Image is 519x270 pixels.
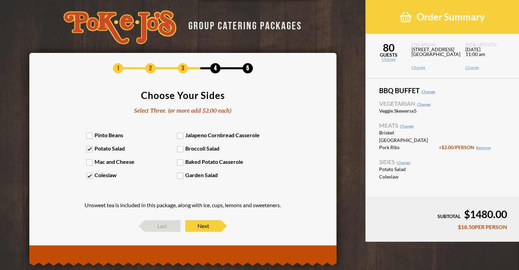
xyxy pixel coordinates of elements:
[421,89,435,94] a: Change
[183,18,302,31] div: GROUP CATERING PACKAGES
[397,160,410,165] a: Change
[86,132,177,138] label: Pinto Beans
[145,220,181,232] span: Last
[400,124,414,129] a: Change
[86,158,177,165] label: Mac and Cheese
[85,202,281,208] p: Unsweet tea is included in this package, along with ice, cups, lemons and sweeteners.
[145,63,156,73] span: 2
[417,102,431,107] a: Change
[365,53,412,57] span: GUESTS
[210,63,220,73] span: 4
[379,130,439,135] span: Brisket
[113,63,123,73] span: 1
[377,209,507,219] div: $1480.00
[439,144,491,150] span: +$2.00 /PERSON
[465,47,511,66] span: [DATE] 11:00 am
[365,42,412,53] span: 80
[365,57,412,61] a: Change
[185,220,221,232] span: Next
[412,47,457,66] span: [STREET_ADDRESS] [GEOGRAPHIC_DATA]
[412,42,457,47] span: LOCATION:
[379,101,505,106] span: Vegetarian
[178,63,188,73] span: 3
[379,159,505,165] span: Sides
[379,167,439,172] span: Potato Salad
[141,90,225,100] div: Choose Your Sides
[177,172,268,178] label: Garden Salad
[437,213,461,219] span: SUBTOTAL
[465,42,511,47] span: PICK UP DATE:
[86,172,177,178] label: Coleslaw
[377,224,507,230] div: $18.50 PER PERSON
[243,63,253,73] span: 5
[400,11,412,23] img: shopping-basket-3cad201a.png
[379,123,505,128] span: Meats
[379,145,439,150] span: Pork Ribs
[86,145,177,152] label: Potato Salad
[412,66,457,70] a: Change
[177,132,268,138] label: Jalapeno Cornbread Casserole
[177,145,268,152] label: Broccoli Salad
[134,107,232,115] div: Select Three. (or more add $2.00 each)
[417,11,485,23] span: Order Summary
[63,10,176,44] img: logo-34603ddf.svg
[379,109,439,113] span: Veggie Skewers x5
[177,158,268,165] label: Baked Potato Casserole
[465,66,511,70] a: Change
[379,138,439,143] span: [GEOGRAPHIC_DATA]
[379,87,505,94] span: BBQ Buffet
[379,174,439,179] span: Coleslaw
[476,145,491,150] a: Remove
